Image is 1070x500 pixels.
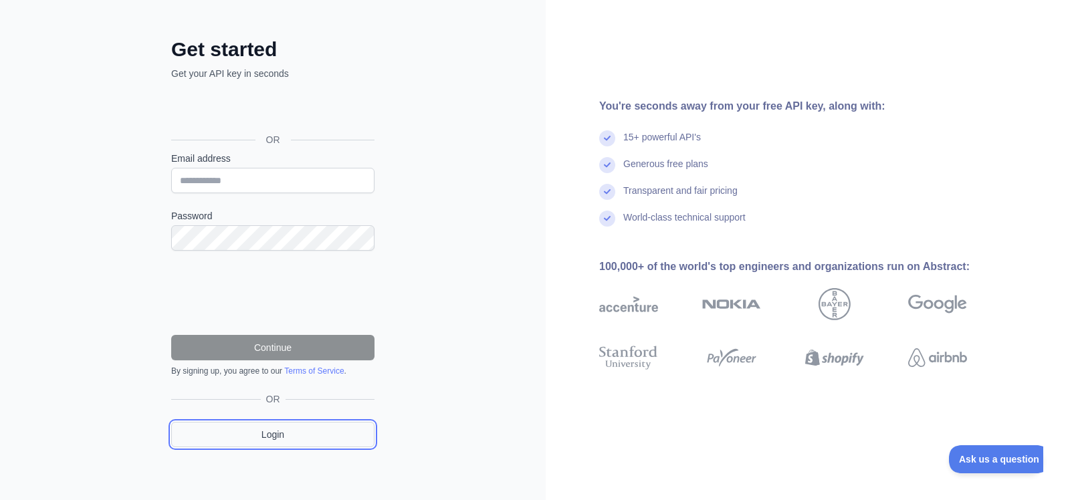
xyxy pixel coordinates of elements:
img: nokia [702,288,761,320]
p: Get your API key in seconds [171,67,374,80]
iframe: reCAPTCHA [171,267,374,319]
button: Continue [171,335,374,360]
span: OR [255,133,291,146]
div: 100,000+ of the world's top engineers and organizations run on Abstract: [599,259,1010,275]
div: Transparent and fair pricing [623,184,738,211]
div: By signing up, you agree to our . [171,366,374,376]
iframe: Toggle Customer Support [949,445,1043,473]
iframe: Botão "Fazer login com o Google" [165,95,379,124]
div: Generous free plans [623,157,708,184]
img: bayer [819,288,851,320]
div: You're seconds away from your free API key, along with: [599,98,1010,114]
img: accenture [599,288,658,320]
div: Fazer login com o Google. Abre em uma nova guia [171,95,372,124]
img: check mark [599,157,615,173]
img: check mark [599,211,615,227]
img: payoneer [702,343,761,372]
div: World-class technical support [623,211,746,237]
img: check mark [599,184,615,200]
span: OR [261,392,286,406]
a: Login [171,422,374,447]
label: Password [171,209,374,223]
img: google [908,288,967,320]
img: shopify [805,343,864,372]
img: stanford university [599,343,658,372]
h2: Get started [171,37,374,61]
img: airbnb [908,343,967,372]
a: Terms of Service [284,366,344,376]
div: 15+ powerful API's [623,130,701,157]
label: Email address [171,152,374,165]
img: check mark [599,130,615,146]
